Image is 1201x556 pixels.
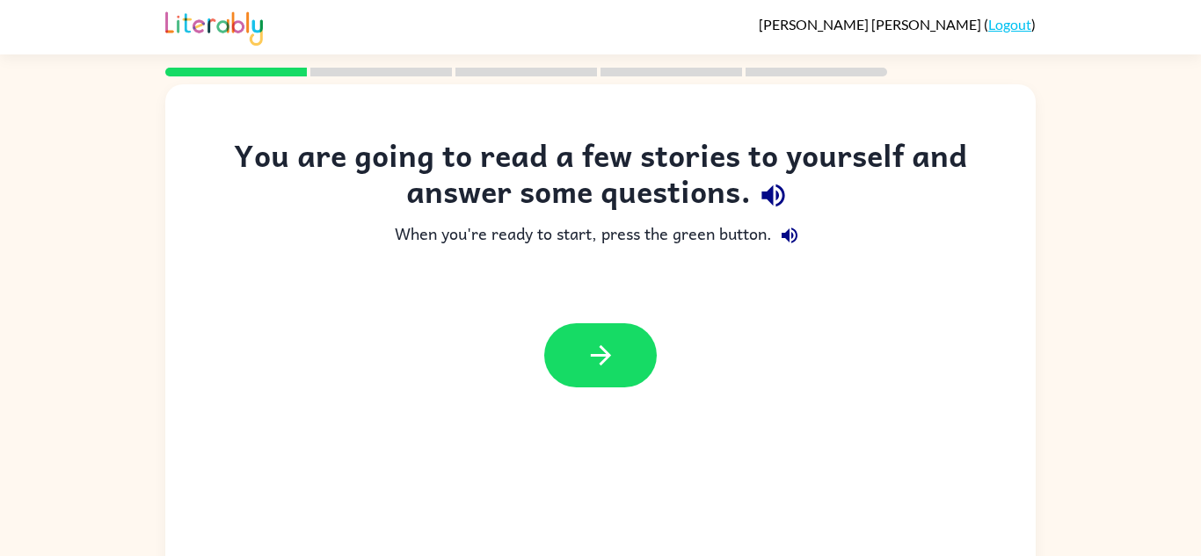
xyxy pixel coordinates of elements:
[200,137,1001,218] div: You are going to read a few stories to yourself and answer some questions.
[165,7,263,46] img: Literably
[759,16,1036,32] div: ( )
[200,218,1001,253] div: When you're ready to start, press the green button.
[988,16,1031,32] a: Logout
[759,16,984,32] span: [PERSON_NAME] [PERSON_NAME]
